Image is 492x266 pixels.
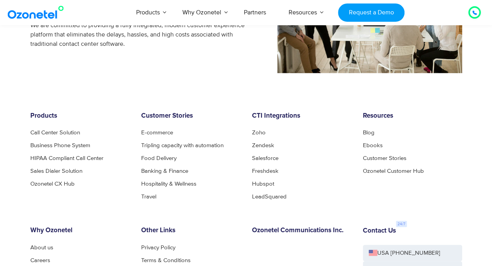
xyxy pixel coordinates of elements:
[30,257,50,263] a: Careers
[141,112,240,120] h6: Customer Stories
[252,226,351,234] h6: Ozonetel Communications Inc.
[30,155,103,161] a: HIPAA Compliant Call Center
[252,129,266,135] a: Zoho
[30,226,130,234] h6: Why Ozonetel
[141,168,188,174] a: Banking & Finance
[141,193,156,199] a: Travel
[252,193,287,199] a: LeadSquared
[30,112,130,120] h6: Products
[363,112,462,120] h6: Resources
[141,181,196,186] a: Hospitality & Wellness
[30,168,82,174] a: Sales Dialer Solution
[141,257,191,263] a: Terms & Conditions
[30,244,53,250] a: About us
[363,227,396,235] h6: Contact Us
[141,129,173,135] a: E-commerce
[252,155,278,161] a: Salesforce
[141,142,224,148] a: Tripling capacity with automation
[30,129,80,135] a: Call Center Solution
[338,3,404,22] a: Request a Demo
[363,129,375,135] a: Blog
[141,244,175,250] a: Privacy Policy
[363,245,462,261] a: USA [PHONE_NUMBER]
[30,142,90,148] a: Business Phone System
[252,168,278,174] a: Freshdesk
[369,250,377,256] img: us-flag.png
[141,226,240,234] h6: Other Links
[363,168,424,174] a: Ozonetel Customer Hub
[252,181,274,186] a: Hubspot
[252,112,351,120] h6: CTI Integrations
[363,155,406,161] a: Customer Stories
[30,181,75,186] a: Ozonetel CX Hub
[252,142,274,148] a: Zendesk
[363,142,383,148] a: Ebooks
[141,155,177,161] a: Food Delivery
